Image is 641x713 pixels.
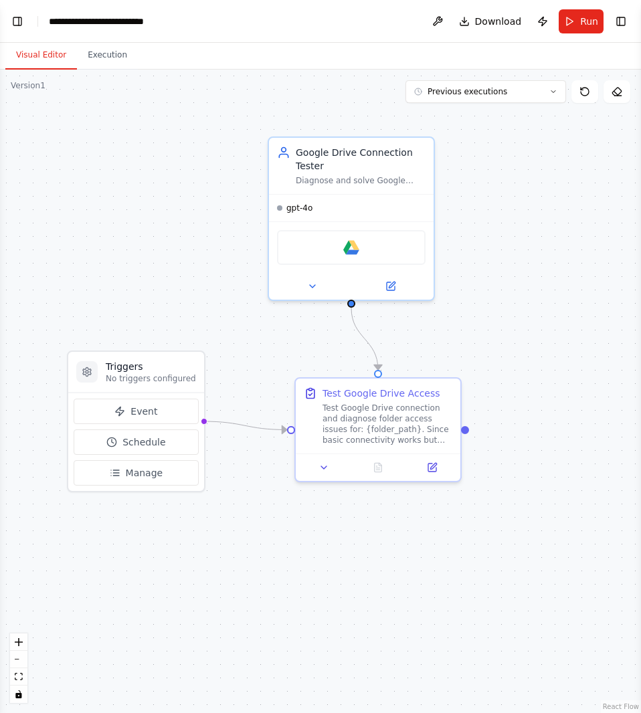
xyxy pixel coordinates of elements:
[5,41,77,70] button: Visual Editor
[106,360,196,373] h3: Triggers
[122,435,165,449] span: Schedule
[203,415,287,437] g: Edge from triggers to 97dc1b9a-c789-4c87-bc43-c9d1aa3b1abd
[612,12,630,31] button: Show right sidebar
[130,405,157,418] span: Event
[10,633,27,703] div: React Flow controls
[67,350,205,492] div: TriggersNo triggers configuredEventScheduleManage
[294,377,462,482] div: Test Google Drive AccessTest Google Drive connection and diagnose folder access issues for: {fold...
[286,203,312,213] span: gpt-4o
[10,651,27,668] button: zoom out
[603,703,639,710] a: React Flow attribution
[10,686,27,703] button: toggle interactivity
[10,633,27,651] button: zoom in
[296,146,426,173] div: Google Drive Connection Tester
[353,278,428,294] button: Open in side panel
[296,175,426,186] div: Diagnose and solve Google Drive folder access issues. Focus on the common problem where users can...
[580,15,598,28] span: Run
[323,387,440,400] div: Test Google Drive Access
[74,429,199,455] button: Schedule
[11,80,45,91] div: Version 1
[343,239,359,256] img: Google drive
[74,460,199,486] button: Manage
[10,668,27,686] button: fit view
[409,460,455,476] button: Open in side panel
[345,308,385,370] g: Edge from b7ba0b8e-8d11-40f9-9165-1df4f12b0c7d to 97dc1b9a-c789-4c87-bc43-c9d1aa3b1abd
[268,136,435,301] div: Google Drive Connection TesterDiagnose and solve Google Drive folder access issues. Focus on the ...
[405,80,566,103] button: Previous executions
[126,466,163,480] span: Manage
[323,403,452,445] div: Test Google Drive connection and diagnose folder access issues for: {folder_path}. Since basic co...
[49,15,171,28] nav: breadcrumb
[74,399,199,424] button: Event
[350,460,407,476] button: No output available
[475,15,522,28] span: Download
[106,373,196,384] p: No triggers configured
[428,86,507,97] span: Previous executions
[454,9,527,33] button: Download
[559,9,604,33] button: Run
[8,12,27,31] button: Show left sidebar
[77,41,138,70] button: Execution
